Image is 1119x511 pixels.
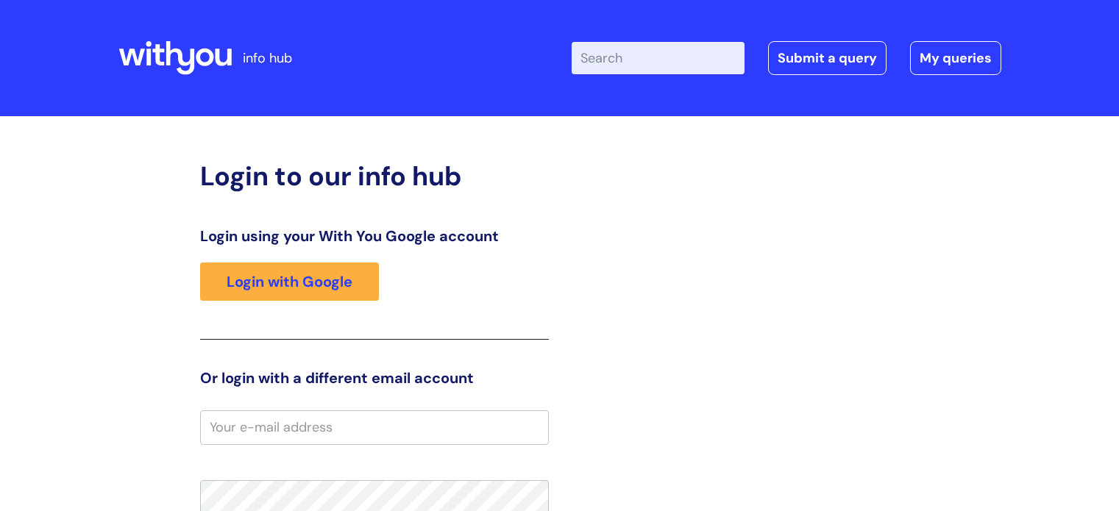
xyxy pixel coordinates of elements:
[200,227,549,245] h3: Login using your With You Google account
[768,41,887,75] a: Submit a query
[200,262,379,301] a: Login with Google
[200,369,549,387] h3: Or login with a different email account
[910,41,1001,75] a: My queries
[200,410,549,444] input: Your e-mail address
[243,46,292,70] p: info hub
[572,42,745,74] input: Search
[200,160,549,192] h2: Login to our info hub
